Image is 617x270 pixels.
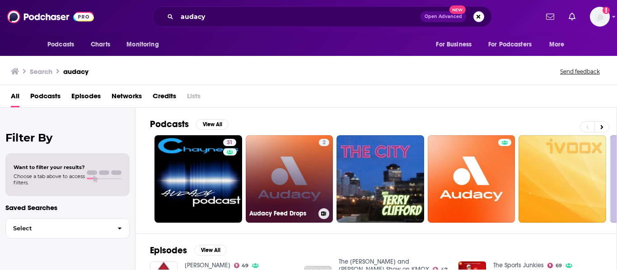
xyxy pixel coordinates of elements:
button: Open AdvancedNew [421,11,466,22]
button: View All [194,245,227,256]
span: 49 [242,264,248,268]
span: Want to filter your results? [14,164,85,170]
h3: audacy [63,67,89,76]
a: The Sports Junkies [493,261,544,269]
span: Lists [187,89,201,107]
span: New [449,5,466,14]
a: Show notifications dropdown [542,9,558,24]
span: Logged in as Mallory813 [590,7,610,27]
span: For Business [436,38,472,51]
a: 69 [547,263,562,268]
p: Saved Searches [5,203,130,212]
h3: Search [30,67,52,76]
h3: Audacy Feed Drops [249,210,315,217]
button: open menu [543,36,576,53]
a: EpisodesView All [150,245,227,256]
h2: Podcasts [150,119,189,130]
a: Charts [85,36,116,53]
button: Send feedback [557,68,603,75]
a: PodcastsView All [150,119,229,130]
button: open menu [120,36,170,53]
h2: Filter By [5,131,130,144]
span: Choose a tab above to access filters. [14,173,85,186]
svg: Add a profile image [603,7,610,14]
span: Monitoring [126,38,159,51]
span: Charts [91,38,110,51]
a: 31 [223,139,236,146]
span: Podcasts [47,38,74,51]
span: Open Advanced [425,14,462,19]
button: open menu [430,36,483,53]
span: More [549,38,565,51]
a: All [11,89,19,107]
button: View All [196,119,229,130]
a: 49 [234,263,249,268]
span: 69 [556,264,562,268]
span: 31 [227,138,233,147]
a: 31 [154,135,242,223]
h2: Episodes [150,245,187,256]
button: open menu [482,36,545,53]
button: Select [5,218,130,238]
a: Credits [153,89,176,107]
img: User Profile [590,7,610,27]
a: Show notifications dropdown [565,9,579,24]
span: For Podcasters [488,38,532,51]
a: Podcasts [30,89,61,107]
a: Networks [112,89,142,107]
div: Search podcasts, credits, & more... [152,6,492,27]
a: Jeff Katz [185,261,230,269]
span: Select [6,225,110,231]
a: Episodes [71,89,101,107]
a: 2 [319,139,329,146]
span: 2 [323,138,326,147]
a: 2Audacy Feed Drops [246,135,333,223]
img: Podchaser - Follow, Share and Rate Podcasts [7,8,94,25]
button: open menu [41,36,86,53]
button: Show profile menu [590,7,610,27]
input: Search podcasts, credits, & more... [177,9,421,24]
